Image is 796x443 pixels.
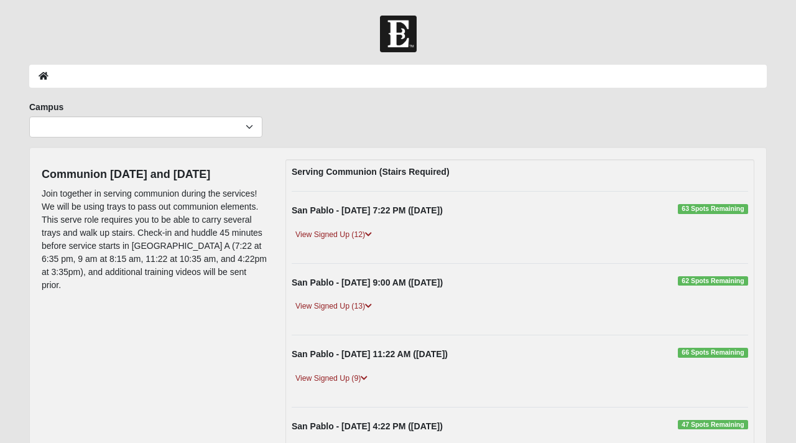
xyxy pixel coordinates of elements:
a: View Signed Up (12) [292,228,376,241]
label: Campus [29,101,63,113]
p: Join together in serving communion during the services! We will be using trays to pass out commun... [42,187,267,292]
span: 66 Spots Remaining [678,348,748,358]
img: Church of Eleven22 Logo [380,16,417,52]
strong: San Pablo - [DATE] 11:22 AM ([DATE]) [292,349,448,359]
h4: Communion [DATE] and [DATE] [42,168,267,182]
span: 62 Spots Remaining [678,276,748,286]
strong: San Pablo - [DATE] 9:00 AM ([DATE]) [292,277,443,287]
a: View Signed Up (13) [292,300,376,313]
strong: San Pablo - [DATE] 4:22 PM ([DATE]) [292,421,443,431]
span: 63 Spots Remaining [678,204,748,214]
strong: San Pablo - [DATE] 7:22 PM ([DATE]) [292,205,443,215]
a: View Signed Up (9) [292,372,371,385]
span: 47 Spots Remaining [678,420,748,430]
strong: Serving Communion (Stairs Required) [292,167,450,177]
